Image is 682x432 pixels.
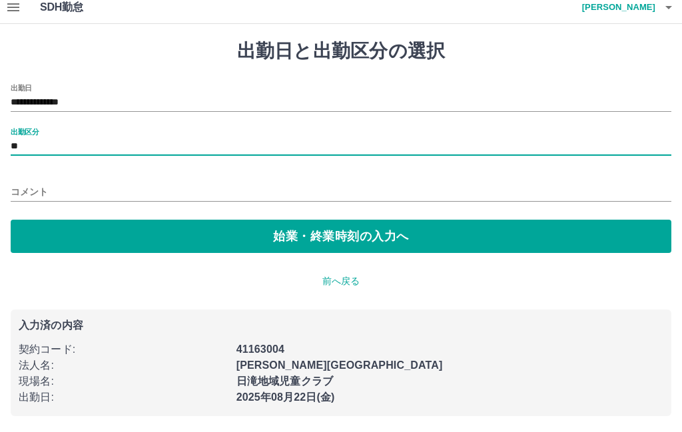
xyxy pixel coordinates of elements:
[11,83,32,93] label: 出勤日
[19,342,228,358] p: 契約コード :
[236,344,284,355] b: 41163004
[236,360,443,371] b: [PERSON_NAME][GEOGRAPHIC_DATA]
[236,392,335,403] b: 2025年08月22日(金)
[11,275,671,289] p: 前へ戻る
[19,374,228,390] p: 現場名 :
[19,390,228,406] p: 出勤日 :
[19,358,228,374] p: 法人名 :
[11,127,39,137] label: 出勤区分
[11,220,671,254] button: 始業・終業時刻の入力へ
[236,376,333,387] b: 日滝地域児童クラブ
[11,41,671,63] h1: 出勤日と出勤区分の選択
[19,321,663,331] p: 入力済の内容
